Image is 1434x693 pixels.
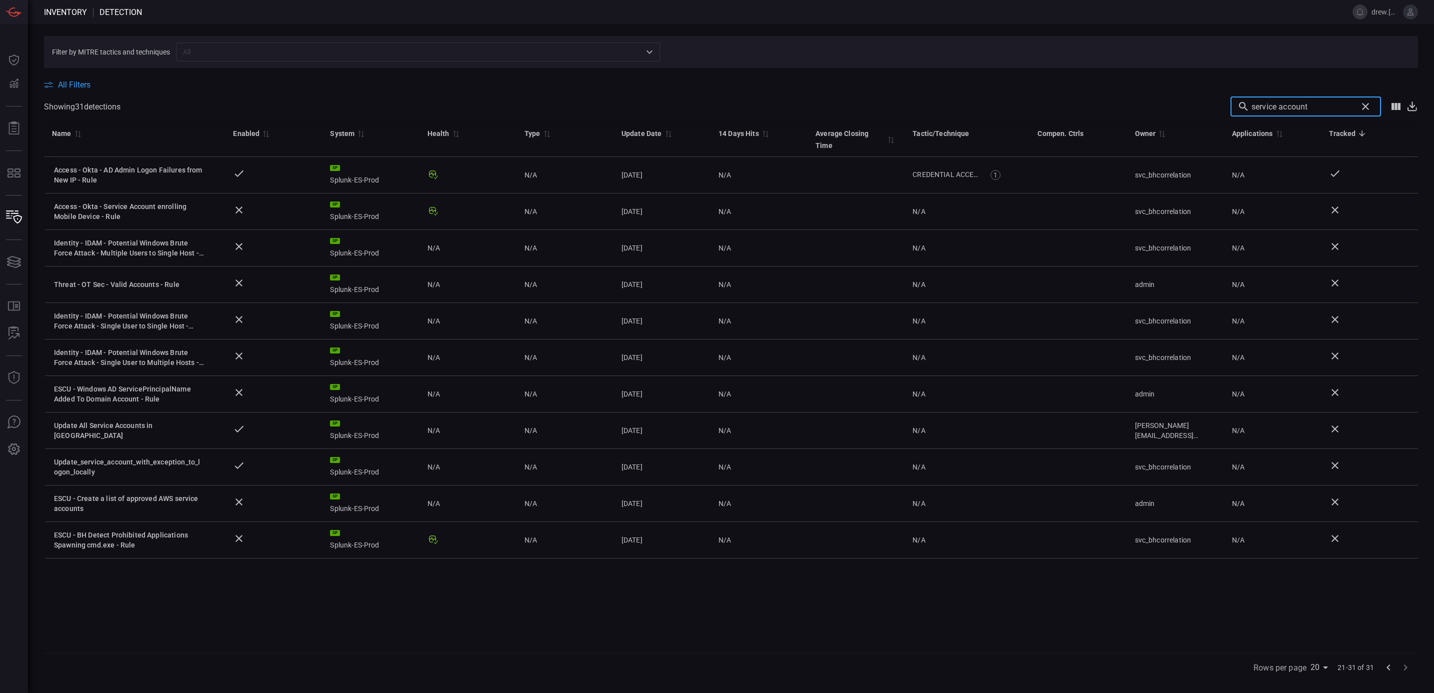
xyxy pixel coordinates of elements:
[427,352,440,362] span: N/A
[330,384,411,404] div: Splunk-ES-Prod
[613,339,710,376] td: [DATE]
[330,493,411,513] div: Splunk-ES-Prod
[1273,129,1285,138] span: Sort by Applications descending
[1135,206,1216,216] div: svc_bhcorrelation
[524,244,537,252] span: N/A
[912,169,979,180] div: Credential Access
[330,457,411,477] div: Splunk-ES-Prod
[54,384,204,404] div: ESCU - Windows AD ServicePrincipalName Added To Domain Account - Rule
[427,425,440,435] span: N/A
[1155,129,1167,138] span: Sort by Owner ascending
[718,463,731,471] span: N/A
[524,463,537,471] span: N/A
[540,129,552,138] span: Sort by Type descending
[330,530,340,536] div: SP
[330,493,340,499] div: SP
[912,463,925,471] span: N/A
[613,230,710,266] td: [DATE]
[1371,8,1399,16] span: drew.[PERSON_NAME]
[54,279,204,289] div: Threat - OT Sec - Valid Accounts - Rule
[99,7,142,17] span: Detection
[1135,279,1216,289] div: admin
[1135,316,1216,326] div: svc_bhcorrelation
[1232,207,1244,215] span: N/A
[427,243,440,253] span: N/A
[1232,353,1244,361] span: N/A
[233,127,259,139] div: Enabled
[427,316,440,326] span: N/A
[427,279,440,289] span: N/A
[52,48,170,56] span: Filter by MITRE tactics and techniques
[54,347,204,367] div: Identity - IDAM - Potential Windows Brute Force Attack - Single User to Multiple Hosts - Rule
[1232,171,1244,179] span: N/A
[330,127,354,139] div: System
[912,207,925,215] span: N/A
[2,321,26,345] button: ALERT ANALYSIS
[330,165,411,185] div: Splunk-ES-Prod
[2,437,26,461] button: Preferences
[662,129,674,138] span: Sort by Update Date descending
[1135,498,1216,508] div: admin
[1135,420,1216,440] div: eric.coffy@bakerhughes.com
[330,311,411,331] div: Splunk-ES-Prod
[330,384,340,390] div: SP
[1232,244,1244,252] span: N/A
[2,250,26,274] button: Cards
[1135,170,1216,180] div: svc_bhcorrelation
[613,266,710,303] td: [DATE]
[912,244,925,252] span: N/A
[613,376,710,412] td: [DATE]
[912,353,925,361] span: N/A
[1135,535,1216,545] div: svc_bhcorrelation
[330,201,340,207] div: SP
[330,274,340,280] div: SP
[1329,127,1355,139] div: Tracked
[1135,389,1216,399] div: admin
[427,127,449,139] div: Health
[427,462,440,472] span: N/A
[330,347,411,367] div: Splunk-ES-Prod
[330,238,411,258] div: Splunk-ES-Prod
[2,161,26,185] button: MITRE - Detection Posture
[613,522,710,558] td: [DATE]
[1397,662,1414,671] span: Go to next page
[912,390,925,398] span: N/A
[884,135,896,144] span: Sort by Average Closing Time descending
[718,426,731,434] span: N/A
[1232,426,1244,434] span: N/A
[1406,100,1418,112] button: Export
[524,353,537,361] span: N/A
[524,171,537,179] span: N/A
[1253,662,1306,673] label: Rows per page
[259,129,271,138] span: Sort by Enabled descending
[613,193,710,230] td: [DATE]
[1232,463,1244,471] span: N/A
[718,280,731,288] span: N/A
[52,127,71,139] div: Name
[330,420,411,440] div: Splunk-ES-Prod
[330,165,340,171] div: SP
[54,201,204,221] div: Access - Okta - Service Account enrolling Mobile Device - Rule
[912,536,925,544] span: N/A
[524,426,537,434] span: N/A
[718,244,731,252] span: N/A
[524,499,537,507] span: N/A
[1135,462,1216,472] div: svc_bhcorrelation
[524,536,537,544] span: N/A
[912,317,925,325] span: N/A
[759,129,771,138] span: Sort by 14 Days Hits descending
[1380,659,1397,676] button: Go to previous page
[613,303,710,339] td: [DATE]
[524,127,540,139] div: Type
[330,347,340,353] div: SP
[1357,98,1374,115] span: Clear search
[718,171,731,179] span: N/A
[912,426,925,434] span: N/A
[54,420,204,440] div: Update All Service Accounts in BakerHughes
[449,129,461,138] span: Sort by Health ascending
[2,72,26,96] button: Detections
[354,129,366,138] span: Sort by System ascending
[524,280,537,288] span: N/A
[613,485,710,522] td: [DATE]
[1232,317,1244,325] span: N/A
